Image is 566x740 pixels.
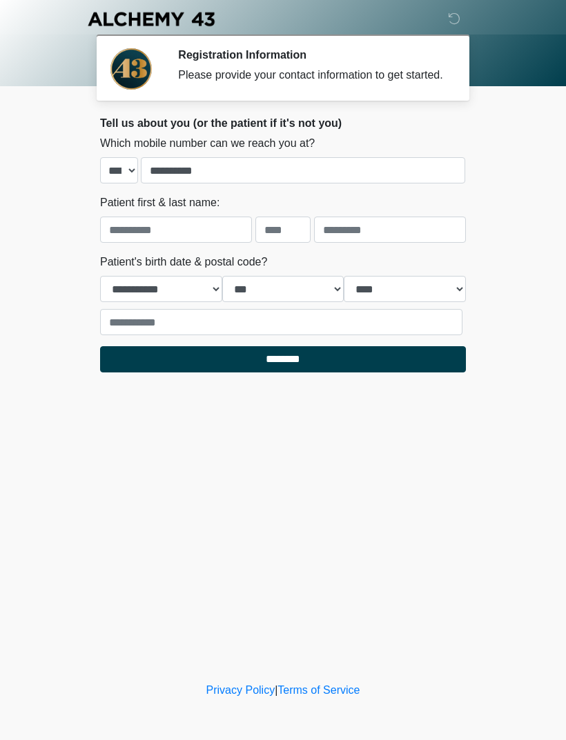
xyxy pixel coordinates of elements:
[100,135,315,152] label: Which mobile number can we reach you at?
[275,684,277,696] a: |
[277,684,360,696] a: Terms of Service
[206,684,275,696] a: Privacy Policy
[178,67,445,83] div: Please provide your contact information to get started.
[100,254,267,270] label: Patient's birth date & postal code?
[86,10,216,28] img: Alchemy 43 Logo
[178,48,445,61] h2: Registration Information
[110,48,152,90] img: Agent Avatar
[100,117,466,130] h2: Tell us about you (or the patient if it's not you)
[100,194,219,211] label: Patient first & last name:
